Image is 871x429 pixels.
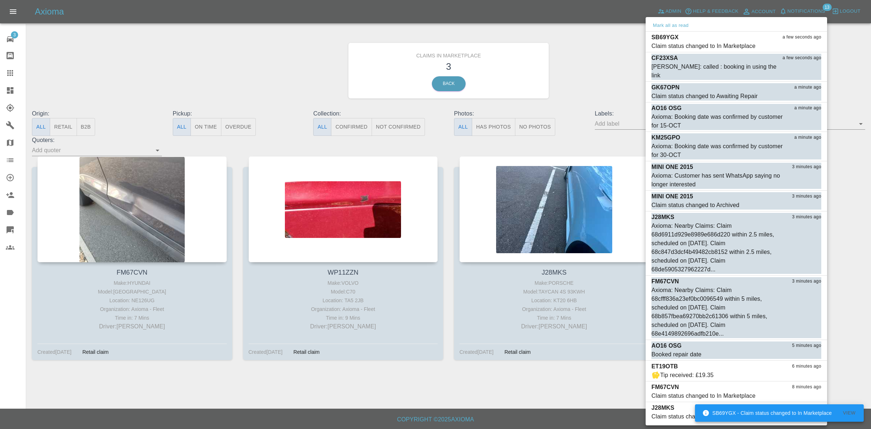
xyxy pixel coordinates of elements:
div: Claim status changed to In Marketplace [651,392,756,400]
div: Claim status changed to In Marketplace [651,42,756,50]
span: 8 minutes ago [792,384,821,391]
div: Axioma: Nearby Claims: Claim 68cfff836a23ef0bc0096549 within 5 miles, scheduled on [DATE]. Claim ... [651,286,785,338]
div: Axioma: Nearby Claims: Claim 68d6911d929e8989e686d220 within 2.5 miles, scheduled on [DATE]. Clai... [651,222,785,274]
div: Claim status changed to Archived [651,201,739,210]
div: Axioma: Booking date was confirmed by customer for 30-OCT [651,142,785,159]
span: 3 minutes ago [792,193,821,200]
p: AO16 OSG [651,104,682,113]
p: MINI ONE 2015 [651,192,693,201]
div: SB69YGX - Claim status changed to In Marketplace [702,406,832,420]
button: Mark all as read [651,21,690,30]
p: FM67CVN [651,383,679,392]
span: a minute ago [794,134,821,141]
div: Claim status changed to Awaiting Repair [651,92,758,101]
p: FM67CVN [651,277,679,286]
span: a minute ago [794,105,821,112]
p: CF23XSA [651,54,678,62]
div: Axioma: Customer has sent WhatsApp saying no longer interested [651,171,785,189]
div: Tip received: £19.35 [660,371,713,380]
button: View [838,408,861,419]
p: MINI ONE 2015 [651,163,693,171]
div: Claim status changed to In Marketplace [651,412,756,421]
span: a few seconds ago [782,34,821,41]
span: 5 minutes ago [792,342,821,349]
div: Booked repair date [651,350,702,359]
span: a few seconds ago [782,54,821,62]
span: 6 minutes ago [792,363,821,370]
p: KM25GPO [651,133,680,142]
p: AO16 OSG [651,341,682,350]
span: 3 minutes ago [792,214,821,221]
span: a minute ago [794,84,821,91]
div: [PERSON_NAME]: called : booking in using the link [651,62,785,80]
span: 3 minutes ago [792,278,821,285]
p: J28MKS [651,213,674,222]
p: ET19OTB [651,362,678,371]
p: SB69YGX [651,33,679,42]
span: 3 minutes ago [792,163,821,171]
p: J28MKS [651,404,674,412]
div: Axioma: Booking date was confirmed by customer for 15-OCT [651,113,785,130]
p: GK67OPN [651,83,680,92]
